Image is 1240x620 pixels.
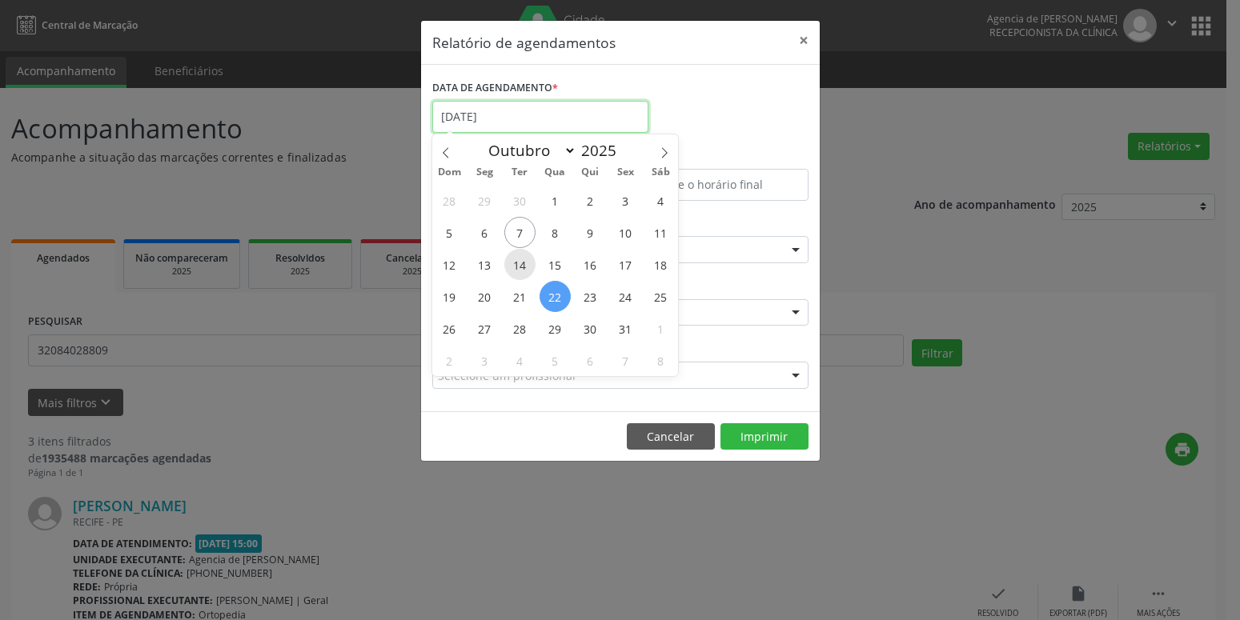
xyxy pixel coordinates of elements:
span: Outubro 17, 2025 [610,249,641,280]
span: Outubro 22, 2025 [540,281,571,312]
span: Outubro 5, 2025 [434,217,465,248]
button: Imprimir [720,423,809,450]
span: Novembro 3, 2025 [469,345,500,376]
span: Outubro 30, 2025 [575,313,606,344]
span: Qui [572,167,608,178]
span: Outubro 2, 2025 [575,185,606,216]
span: Novembro 8, 2025 [645,345,676,376]
button: Cancelar [627,423,715,450]
span: Outubro 15, 2025 [540,249,571,280]
span: Outubro 20, 2025 [469,281,500,312]
span: Selecione um profissional [438,367,576,384]
span: Outubro 3, 2025 [610,185,641,216]
span: Novembro 7, 2025 [610,345,641,376]
span: Outubro 26, 2025 [434,313,465,344]
label: ATÉ [624,144,809,169]
h5: Relatório de agendamentos [432,32,616,53]
span: Outubro 31, 2025 [610,313,641,344]
span: Outubro 23, 2025 [575,281,606,312]
span: Outubro 21, 2025 [504,281,536,312]
span: Outubro 9, 2025 [575,217,606,248]
span: Outubro 6, 2025 [469,217,500,248]
button: Close [788,21,820,60]
span: Novembro 4, 2025 [504,345,536,376]
span: Outubro 8, 2025 [540,217,571,248]
span: Novembro 2, 2025 [434,345,465,376]
input: Year [576,140,629,161]
span: Setembro 29, 2025 [469,185,500,216]
span: Outubro 24, 2025 [610,281,641,312]
span: Sex [608,167,643,178]
span: Qua [537,167,572,178]
span: Outubro 29, 2025 [540,313,571,344]
span: Outubro 28, 2025 [504,313,536,344]
span: Novembro 6, 2025 [575,345,606,376]
span: Outubro 11, 2025 [645,217,676,248]
span: Outubro 27, 2025 [469,313,500,344]
label: DATA DE AGENDAMENTO [432,76,558,101]
span: Outubro 12, 2025 [434,249,465,280]
span: Outubro 13, 2025 [469,249,500,280]
span: Novembro 5, 2025 [540,345,571,376]
input: Selecione o horário final [624,169,809,201]
span: Sáb [643,167,678,178]
span: Outubro 1, 2025 [540,185,571,216]
span: Outubro 25, 2025 [645,281,676,312]
select: Month [481,139,577,162]
span: Outubro 19, 2025 [434,281,465,312]
span: Outubro 4, 2025 [645,185,676,216]
span: Outubro 10, 2025 [610,217,641,248]
span: Novembro 1, 2025 [645,313,676,344]
span: Setembro 28, 2025 [434,185,465,216]
span: Ter [502,167,537,178]
span: Setembro 30, 2025 [504,185,536,216]
span: Outubro 16, 2025 [575,249,606,280]
span: Outubro 7, 2025 [504,217,536,248]
span: Dom [432,167,468,178]
span: Outubro 14, 2025 [504,249,536,280]
input: Selecione uma data ou intervalo [432,101,648,133]
span: Seg [467,167,502,178]
span: Outubro 18, 2025 [645,249,676,280]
